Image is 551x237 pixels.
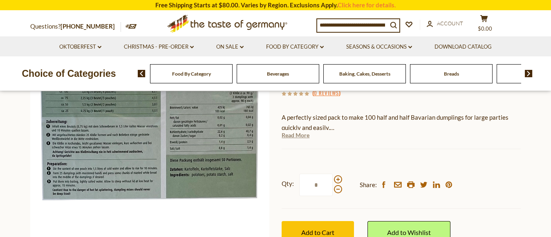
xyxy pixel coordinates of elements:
strong: Qty: [282,179,294,189]
a: 0 Reviews [314,89,339,98]
a: Seasons & Occasions [346,42,412,51]
a: Account [427,19,463,28]
a: Christmas - PRE-ORDER [124,42,194,51]
a: Download Catalog [435,42,492,51]
span: Share: [360,180,377,190]
button: $0.00 [472,15,496,35]
p: A perfectly sized pack to make 100 half and half Bavarian dumplings for large parties quickly and... [282,112,521,133]
p: Questions? [30,21,121,32]
img: next arrow [525,70,533,77]
a: Breads [444,71,459,77]
input: Qty: [299,174,333,196]
a: Oktoberfest [59,42,101,51]
a: Beverages [267,71,289,77]
a: Read More [282,131,309,139]
span: Add to Cart [301,228,334,236]
span: $0.00 [478,25,492,32]
a: Food By Category [266,42,324,51]
a: Food By Category [172,71,211,77]
img: previous arrow [138,70,146,77]
a: On Sale [216,42,244,51]
span: Account [437,20,463,27]
a: Baking, Cakes, Desserts [339,71,390,77]
a: [PHONE_NUMBER] [60,22,115,30]
span: ( ) [312,89,340,97]
a: Click here for details. [338,1,396,9]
